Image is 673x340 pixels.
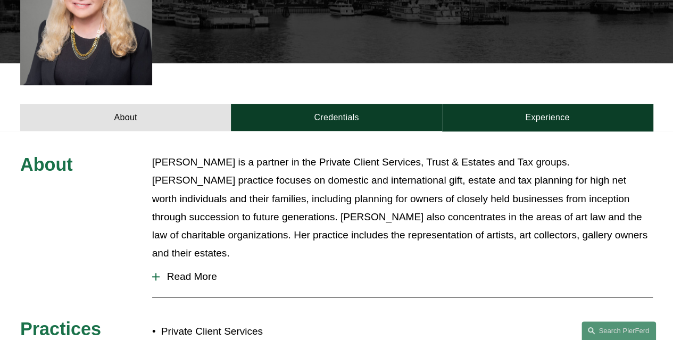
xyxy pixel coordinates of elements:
[231,104,442,131] a: Credentials
[160,271,653,283] span: Read More
[20,154,73,175] span: About
[442,104,653,131] a: Experience
[152,153,653,263] p: [PERSON_NAME] is a partner in the Private Client Services, Trust & Estates and Tax groups. [PERSO...
[20,104,231,131] a: About
[152,263,653,291] button: Read More
[581,321,656,340] a: Search this site
[20,319,101,339] span: Practices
